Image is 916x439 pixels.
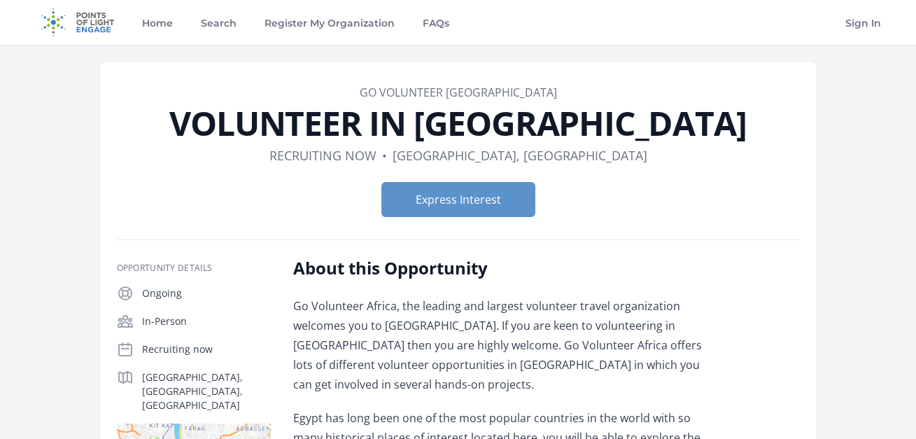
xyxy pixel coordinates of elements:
[142,342,271,356] p: Recruiting now
[142,286,271,300] p: Ongoing
[117,106,800,140] h1: VOLUNTEER IN [GEOGRAPHIC_DATA]
[393,146,647,165] dd: [GEOGRAPHIC_DATA], [GEOGRAPHIC_DATA]
[142,370,271,412] p: [GEOGRAPHIC_DATA], [GEOGRAPHIC_DATA], [GEOGRAPHIC_DATA]
[293,296,703,394] p: Go Volunteer Africa, the leading and largest volunteer travel organization welcomes you to [GEOGR...
[142,314,271,328] p: In-Person
[360,85,557,100] a: Go Volunteer [GEOGRAPHIC_DATA]
[381,182,535,217] button: Express Interest
[269,146,376,165] dd: Recruiting now
[293,257,703,279] h2: About this Opportunity
[117,263,271,274] h3: Opportunity Details
[382,146,387,165] div: •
